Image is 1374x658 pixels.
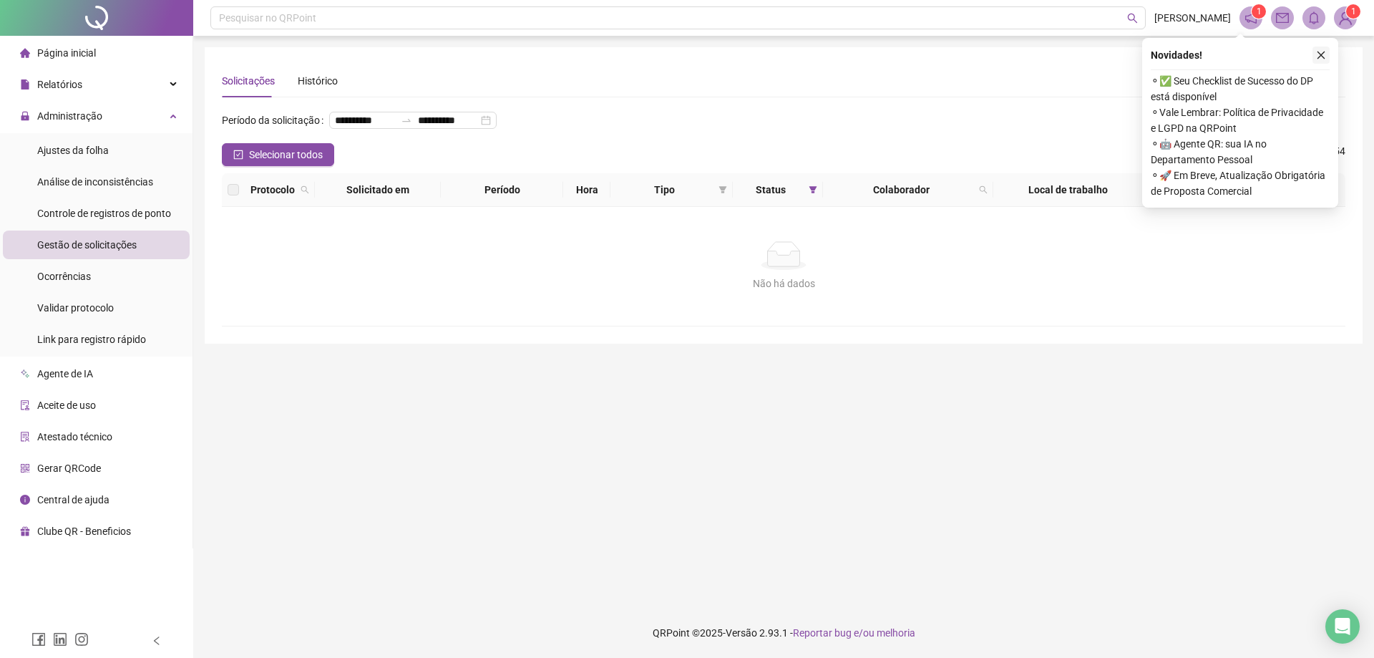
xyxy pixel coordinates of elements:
span: Versão [726,627,757,639]
span: Central de ajuda [37,494,109,505]
span: Status [739,182,804,198]
span: Ajustes da folha [37,145,109,156]
span: gift [20,526,30,536]
span: Administração [37,110,102,122]
span: Novidades ! [1151,47,1202,63]
span: 1 [1257,6,1262,16]
span: Local de trabalho [999,182,1136,198]
th: Hora [563,173,610,207]
span: search [979,185,988,194]
span: Link para registro rápido [37,334,146,345]
span: check-square [233,150,243,160]
span: filter [718,185,727,194]
span: mail [1276,11,1289,24]
div: Solicitações [222,73,275,89]
span: Relatórios [37,79,82,90]
span: linkedin [53,632,67,647]
span: close [1316,50,1326,60]
span: ⚬ 🤖 Agente QR: sua IA no Departamento Pessoal [1151,136,1330,168]
span: Colaborador [829,182,973,198]
span: Ocorrências [37,271,91,282]
div: Open Intercom Messenger [1325,609,1360,644]
span: ⚬ ✅ Seu Checklist de Sucesso do DP está disponível [1151,73,1330,105]
div: Não há dados [239,276,1328,291]
span: info-circle [20,495,30,505]
span: to [401,115,412,126]
span: solution [20,432,30,442]
span: facebook [31,632,46,647]
span: file [20,79,30,89]
span: notification [1244,11,1257,24]
span: Página inicial [37,47,96,59]
span: search [301,185,309,194]
th: Solicitado em [315,173,441,207]
span: Gerar QRCode [37,463,101,474]
sup: 1 [1252,4,1266,19]
span: Análise de inconsistências [37,176,153,188]
span: 1 [1351,6,1356,16]
span: filter [806,179,820,200]
span: ⚬ 🚀 Em Breve, Atualização Obrigatória de Proposta Comercial [1151,168,1330,199]
span: [PERSON_NAME] [1154,10,1231,26]
span: instagram [74,632,89,647]
span: Validar protocolo [37,302,114,314]
span: Agente de IA [37,368,93,379]
span: filter [716,179,730,200]
span: swap-right [401,115,412,126]
sup: Atualize o seu contato no menu Meus Dados [1346,4,1360,19]
span: filter [1140,179,1154,200]
span: lock [20,111,30,121]
img: 75863 [1335,7,1356,29]
span: Protocolo [250,182,295,198]
span: qrcode [20,463,30,473]
span: Clube QR - Beneficios [37,526,131,537]
span: Reportar bug e/ou melhoria [793,627,915,639]
span: bell [1307,11,1320,24]
span: search [298,179,312,200]
span: audit [20,400,30,410]
footer: QRPoint © 2025 - 2.93.1 - [193,608,1374,658]
th: Período [441,173,563,207]
button: Selecionar todos [222,143,334,166]
span: Aceite de uso [37,400,96,411]
span: Gestão de solicitações [37,239,137,251]
span: Selecionar todos [249,147,323,163]
span: left [152,636,162,646]
span: filter [809,185,817,194]
span: search [976,179,990,200]
span: Tipo [616,182,712,198]
span: search [1127,13,1138,24]
span: home [20,48,30,58]
span: ⚬ Vale Lembrar: Política de Privacidade e LGPD na QRPoint [1151,105,1330,136]
span: Controle de registros de ponto [37,208,171,219]
label: Período da solicitação [222,109,329,132]
div: Histórico [298,73,338,89]
span: Atestado técnico [37,431,112,442]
